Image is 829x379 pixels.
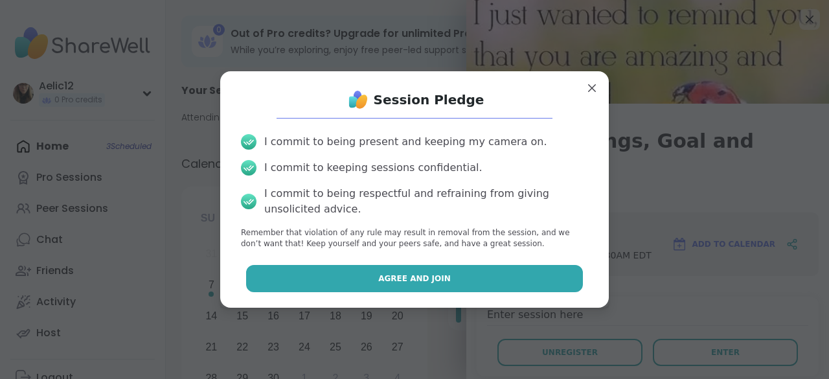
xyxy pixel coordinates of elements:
button: Agree and Join [246,265,584,292]
h1: Session Pledge [374,91,484,109]
div: I commit to keeping sessions confidential. [264,160,483,176]
div: I commit to being present and keeping my camera on. [264,134,547,150]
div: I commit to being respectful and refraining from giving unsolicited advice. [264,186,588,217]
span: Agree and Join [378,273,451,284]
img: ShareWell Logo [345,87,371,113]
p: Remember that violation of any rule may result in removal from the session, and we don’t want tha... [241,227,588,249]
